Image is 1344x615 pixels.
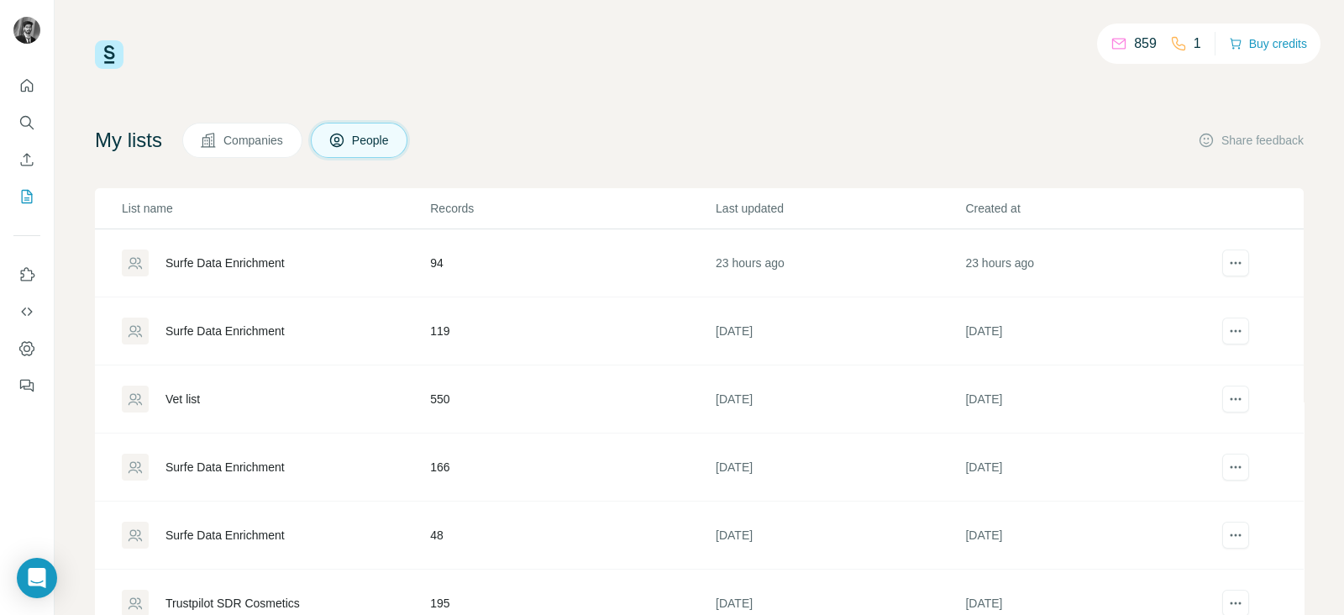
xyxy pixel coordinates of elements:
[715,229,964,297] td: 23 hours ago
[715,365,964,434] td: [DATE]
[165,391,200,407] div: Vet list
[13,181,40,212] button: My lists
[1222,454,1249,481] button: actions
[122,200,428,217] p: List name
[964,502,1214,570] td: [DATE]
[429,297,715,365] td: 119
[223,132,285,149] span: Companies
[352,132,391,149] span: People
[1222,386,1249,413] button: actions
[13,260,40,290] button: Use Surfe on LinkedIn
[1222,250,1249,276] button: actions
[165,323,285,339] div: Surfe Data Enrichment
[165,595,300,612] div: Trustpilot SDR Cosmetics
[13,108,40,138] button: Search
[13,297,40,327] button: Use Surfe API
[1194,34,1201,54] p: 1
[715,502,964,570] td: [DATE]
[1198,132,1304,149] button: Share feedback
[715,297,964,365] td: [DATE]
[429,502,715,570] td: 48
[964,297,1214,365] td: [DATE]
[165,527,285,544] div: Surfe Data Enrichment
[1222,522,1249,549] button: actions
[13,71,40,101] button: Quick start
[964,229,1214,297] td: 23 hours ago
[95,40,123,69] img: Surfe Logo
[1229,32,1307,55] button: Buy credits
[429,229,715,297] td: 94
[1222,318,1249,344] button: actions
[17,558,57,598] div: Open Intercom Messenger
[716,200,963,217] p: Last updated
[13,371,40,401] button: Feedback
[429,365,715,434] td: 550
[430,200,714,217] p: Records
[964,434,1214,502] td: [DATE]
[965,200,1213,217] p: Created at
[95,127,162,154] h4: My lists
[165,255,285,271] div: Surfe Data Enrichment
[13,17,40,44] img: Avatar
[715,434,964,502] td: [DATE]
[165,459,285,476] div: Surfe Data Enrichment
[964,365,1214,434] td: [DATE]
[1134,34,1157,54] p: 859
[429,434,715,502] td: 166
[13,145,40,175] button: Enrich CSV
[13,334,40,364] button: Dashboard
